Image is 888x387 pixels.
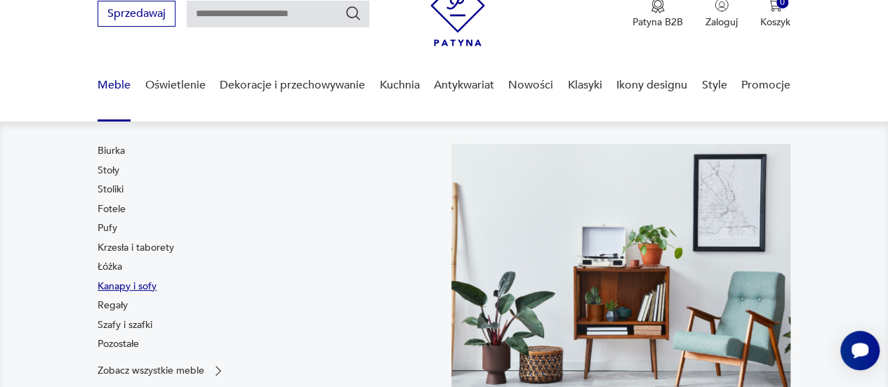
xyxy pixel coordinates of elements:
[632,15,683,29] p: Patyna B2B
[98,260,122,274] a: Łóżka
[98,183,124,197] a: Stoliki
[760,15,790,29] p: Koszyk
[98,202,126,216] a: Fotele
[840,331,880,370] iframe: Smartsupp widget button
[345,5,362,22] button: Szukaj
[98,58,131,112] a: Meble
[98,364,225,378] a: Zobacz wszystkie meble
[98,10,175,20] a: Sprzedawaj
[98,241,174,255] a: Krzesła i taborety
[98,1,175,27] button: Sprzedawaj
[98,280,157,294] a: Kanapy i sofy
[98,164,119,178] a: Stoły
[98,366,204,375] p: Zobacz wszystkie meble
[379,58,419,112] a: Kuchnia
[701,58,727,112] a: Style
[98,318,152,332] a: Szafy i szafki
[98,221,117,235] a: Pufy
[508,58,553,112] a: Nowości
[98,144,125,158] a: Biurka
[220,58,365,112] a: Dekoracje i przechowywanie
[145,58,206,112] a: Oświetlenie
[616,58,687,112] a: Ikony designu
[434,58,494,112] a: Antykwariat
[568,58,602,112] a: Klasyki
[98,299,128,313] a: Regały
[705,15,738,29] p: Zaloguj
[98,337,139,351] a: Pozostałe
[741,58,790,112] a: Promocje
